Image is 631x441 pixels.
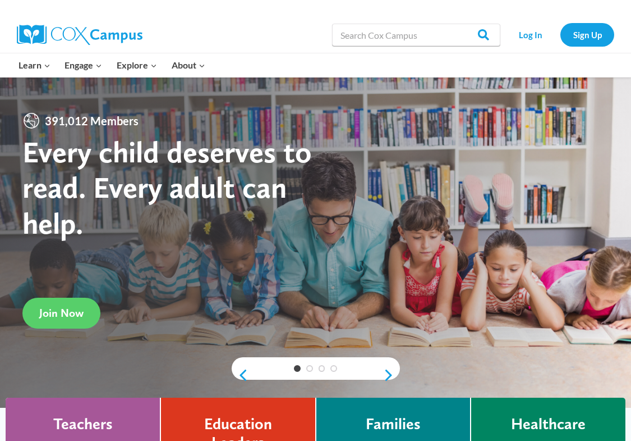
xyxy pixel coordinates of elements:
span: 391,012 Members [40,112,143,130]
a: next [383,369,400,382]
a: Log In [506,23,555,46]
h4: Families [366,415,421,434]
strong: Every child deserves to read. Every adult can help. [22,134,312,241]
a: 4 [330,365,337,372]
span: Engage [65,58,102,72]
span: Explore [117,58,157,72]
a: Sign Up [560,23,614,46]
h4: Teachers [53,415,113,434]
a: 1 [294,365,301,372]
span: Join Now [39,306,84,320]
img: Cox Campus [17,25,142,45]
nav: Primary Navigation [11,53,212,77]
a: Join Now [22,298,100,329]
h4: Healthcare [511,415,586,434]
nav: Secondary Navigation [506,23,614,46]
span: Learn [19,58,50,72]
input: Search Cox Campus [332,24,500,46]
a: 2 [306,365,313,372]
div: content slider buttons [232,364,400,387]
a: previous [232,369,248,382]
a: 3 [319,365,325,372]
span: About [172,58,205,72]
